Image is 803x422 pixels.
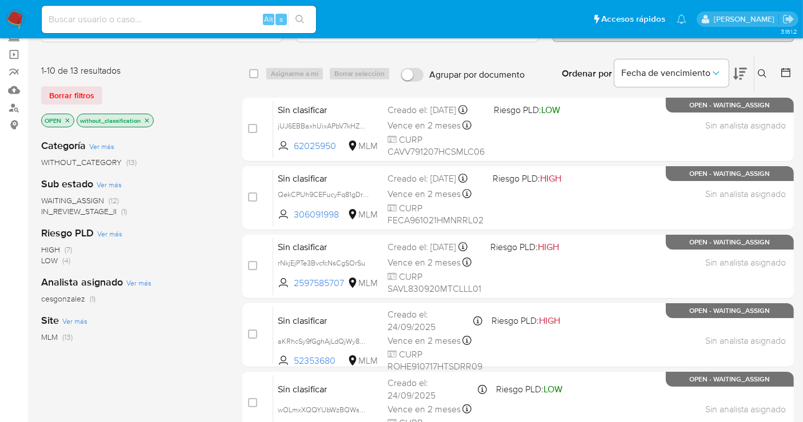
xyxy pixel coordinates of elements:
[782,13,794,25] a: Salir
[264,14,273,25] span: Alt
[601,13,665,25] span: Accesos rápidos
[781,27,797,36] span: 3.161.2
[714,14,778,25] p: nancy.sanchezgarcia@mercadolibre.com.mx
[288,11,311,27] button: search-icon
[279,14,283,25] span: s
[42,12,316,27] input: Buscar usuario o caso...
[677,14,686,24] a: Notificaciones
